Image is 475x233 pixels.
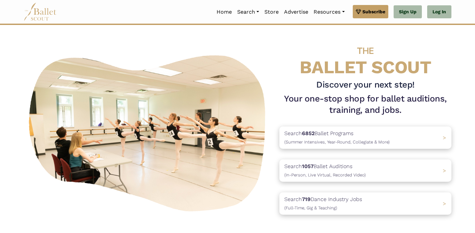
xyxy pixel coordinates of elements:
[302,163,314,169] b: 1057
[284,129,390,146] p: Search Ballet Programs
[279,126,451,149] a: Search6852Ballet Programs(Summer Intensives, Year-Round, Collegiate & More)>
[281,5,311,19] a: Advertise
[284,139,390,144] span: (Summer Intensives, Year-Round, Collegiate & More)
[235,5,262,19] a: Search
[311,5,347,19] a: Resources
[443,200,446,207] span: >
[356,8,361,15] img: gem.svg
[24,48,274,215] img: A group of ballerinas talking to each other in a ballet studio
[279,79,451,91] h3: Discover your next step!
[284,195,362,212] p: Search Dance Industry Jobs
[353,5,388,18] a: Subscribe
[443,167,446,174] span: >
[362,8,385,15] span: Subscribe
[427,5,451,19] a: Log In
[214,5,235,19] a: Home
[284,172,366,177] span: (In-Person, Live Virtual, Recorded Video)
[302,196,311,202] b: 719
[279,192,451,215] a: Search719Dance Industry Jobs(Full-Time, Gig & Teaching) >
[279,93,451,116] h1: Your one-stop shop for ballet auditions, training, and jobs.
[302,130,315,136] b: 6852
[443,134,446,141] span: >
[262,5,281,19] a: Store
[279,38,451,77] h4: BALLET SCOUT
[357,45,374,56] span: THE
[284,205,337,210] span: (Full-Time, Gig & Teaching)
[284,162,366,179] p: Search Ballet Auditions
[279,159,451,182] a: Search1057Ballet Auditions(In-Person, Live Virtual, Recorded Video) >
[394,5,422,19] a: Sign Up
